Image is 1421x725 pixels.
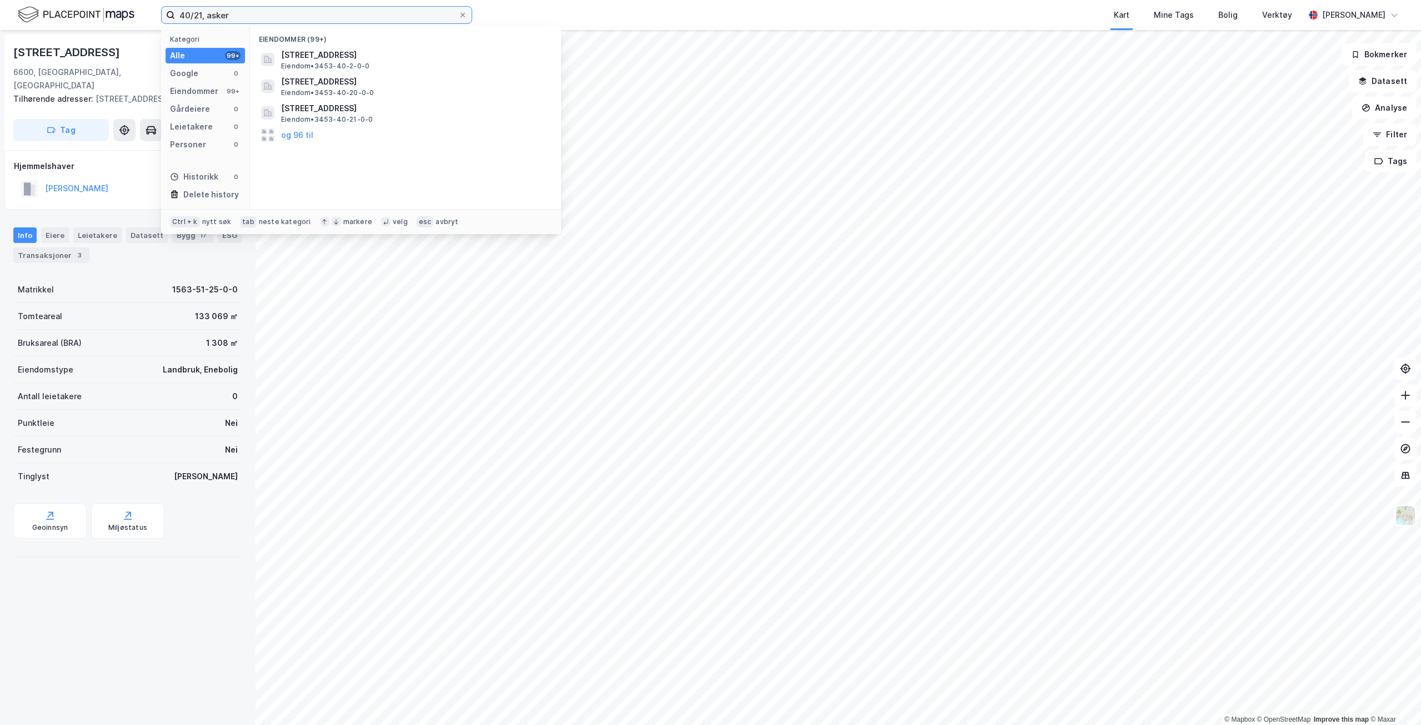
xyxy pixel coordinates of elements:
div: Gårdeiere [170,102,210,116]
div: Eiere [41,227,69,243]
img: logo.f888ab2527a4732fd821a326f86c7f29.svg [18,5,134,24]
div: [STREET_ADDRESS] [13,92,233,106]
div: 0 [232,105,241,113]
button: Tags [1365,150,1417,172]
div: 1563-51-25-0-0 [172,283,238,296]
div: Eiendommer (99+) [250,26,561,46]
a: Improve this map [1314,716,1369,723]
div: nytt søk [202,217,232,226]
div: ESG [218,227,242,243]
div: Tomteareal [18,310,62,323]
span: Eiendom • 3453-40-20-0-0 [281,88,374,97]
button: og 96 til [281,128,313,142]
div: Ctrl + k [170,216,200,227]
div: 17 [198,230,209,241]
div: velg [393,217,408,226]
div: Miljøstatus [108,523,147,532]
div: Bruksareal (BRA) [18,336,82,350]
div: 0 [232,390,238,403]
div: Personer [170,138,206,151]
div: Kontrollprogram for chat [1365,672,1421,725]
div: Verktøy [1262,8,1292,22]
div: Punktleie [18,416,54,430]
div: 0 [232,172,241,181]
button: Datasett [1349,70,1417,92]
div: Matrikkel [18,283,54,296]
div: 133 069 ㎡ [195,310,238,323]
div: [PERSON_NAME] [1322,8,1385,22]
button: Analyse [1352,97,1417,119]
div: 0 [232,69,241,78]
div: 0 [232,140,241,149]
div: avbryt [436,217,458,226]
iframe: Chat Widget [1365,672,1421,725]
div: Leietakere [170,120,213,133]
div: Tinglyst [18,470,49,483]
a: Mapbox [1224,716,1255,723]
div: 3 [74,250,85,261]
span: [STREET_ADDRESS] [281,75,548,88]
a: OpenStreetMap [1257,716,1311,723]
div: Landbruk, Enebolig [163,363,238,376]
div: Festegrunn [18,443,61,456]
div: Datasett [126,227,168,243]
div: neste kategori [259,217,311,226]
div: 6600, [GEOGRAPHIC_DATA], [GEOGRAPHIC_DATA] [13,66,189,92]
span: Eiendom • 3453-40-21-0-0 [281,115,373,124]
span: Eiendom • 3453-40-2-0-0 [281,62,369,71]
div: [PERSON_NAME] [174,470,238,483]
span: Tilhørende adresser: [13,94,96,103]
span: [STREET_ADDRESS] [281,48,548,62]
div: esc [417,216,434,227]
div: Info [13,227,37,243]
button: Filter [1363,123,1417,146]
div: [STREET_ADDRESS] [13,43,122,61]
div: markere [343,217,372,226]
div: Mine Tags [1154,8,1194,22]
div: Antall leietakere [18,390,82,403]
div: Leietakere [73,227,122,243]
div: Nei [225,443,238,456]
div: 99+ [225,51,241,60]
div: 0 [232,122,241,131]
div: Bolig [1218,8,1238,22]
div: Google [170,67,198,80]
div: 1 308 ㎡ [206,336,238,350]
span: [STREET_ADDRESS] [281,102,548,115]
div: Eiendommer [170,85,218,98]
div: Bygg [172,227,213,243]
img: Z [1395,505,1416,526]
div: Historikk [170,170,218,183]
div: Delete history [183,188,239,201]
div: 99+ [225,87,241,96]
button: Tag [13,119,109,141]
div: tab [240,216,257,227]
div: Transaksjoner [13,247,89,263]
div: Eiendomstype [18,363,73,376]
input: Søk på adresse, matrikkel, gårdeiere, leietakere eller personer [175,7,458,23]
div: Geoinnsyn [32,523,68,532]
button: Bokmerker [1342,43,1417,66]
div: Kategori [170,35,245,43]
div: Nei [225,416,238,430]
div: Alle [170,49,185,62]
div: Hjemmelshaver [14,160,242,173]
div: Kart [1114,8,1129,22]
